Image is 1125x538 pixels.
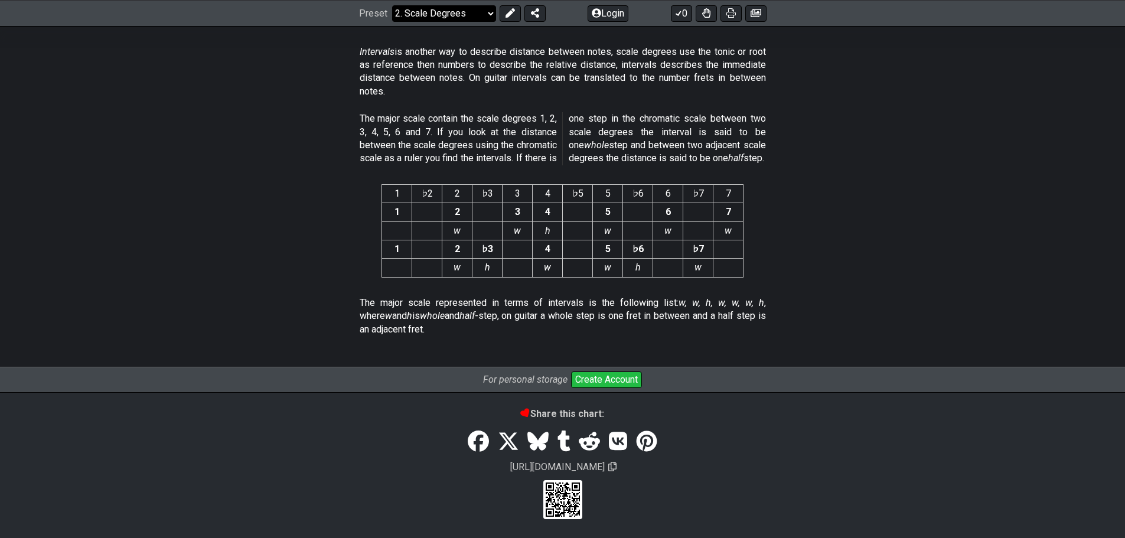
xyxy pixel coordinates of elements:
[635,262,641,273] em: h
[482,243,493,255] strong: ♭3
[543,480,582,519] div: Scan to view on your cellphone.
[454,225,461,236] em: w
[515,206,520,217] strong: 3
[454,262,461,273] em: w
[693,243,704,255] strong: ♭7
[694,262,702,273] em: w
[360,45,766,99] p: is another way to describe distance between notes, scale degrees use the tonic or root as referen...
[442,184,472,203] th: 2
[412,184,442,203] th: ♭2
[394,206,400,217] strong: 1
[553,425,575,458] a: Tumblr
[533,14,592,27] h2: Intervals
[494,425,523,458] a: Tweet
[671,5,692,21] button: 0
[623,184,653,203] th: ♭6
[726,206,731,217] strong: 7
[360,296,766,336] p: The major scale represented in terms of intervals is the following list: , where and is and -step...
[533,184,563,203] th: 4
[653,184,683,203] th: 6
[632,243,644,255] strong: ♭6
[571,371,642,388] button: Create Account
[385,310,392,321] em: w
[360,46,394,57] em: Intervals
[608,461,617,472] span: Copy url to clipboard
[485,262,490,273] em: h
[523,425,553,458] a: Bluesky
[545,225,550,236] em: h
[604,225,611,236] em: w
[464,425,493,458] a: Share on Facebook
[508,459,606,474] span: [URL][DOMAIN_NAME]
[392,5,496,21] select: Preset
[631,425,661,458] a: Pinterest
[664,225,671,236] em: w
[472,184,503,203] th: ♭3
[588,5,628,21] button: Login
[455,243,460,255] strong: 2
[382,184,412,203] th: 1
[420,310,445,321] em: whole
[503,184,533,203] th: 3
[605,425,632,458] a: VK
[713,184,744,203] th: 7
[483,374,568,385] i: For personal storage
[666,206,671,217] strong: 6
[605,206,611,217] strong: 5
[575,425,604,458] a: Reddit
[683,184,713,203] th: ♭7
[696,5,717,21] button: Toggle Dexterity for all fretkits
[394,243,400,255] strong: 1
[500,5,521,21] button: Edit Preset
[725,225,732,236] em: w
[360,112,766,165] p: The major scale contain the scale degrees 1, 2, 3, 4, 5, 6 and 7. If you look at the distance bet...
[545,206,550,217] strong: 4
[584,139,609,151] em: whole
[359,8,387,19] span: Preset
[728,152,744,164] em: half
[545,243,550,255] strong: 4
[514,225,521,236] em: w
[563,184,593,203] th: ♭5
[604,262,611,273] em: w
[455,206,460,217] strong: 2
[679,297,764,308] em: w, w, h, w, w, w, h
[745,5,767,21] button: Create image
[459,310,475,321] em: half
[720,5,742,21] button: Print
[605,243,611,255] strong: 5
[524,5,546,21] button: Share Preset
[521,408,604,419] b: Share this chart:
[544,262,551,273] em: w
[407,310,412,321] em: h
[593,184,623,203] th: 5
